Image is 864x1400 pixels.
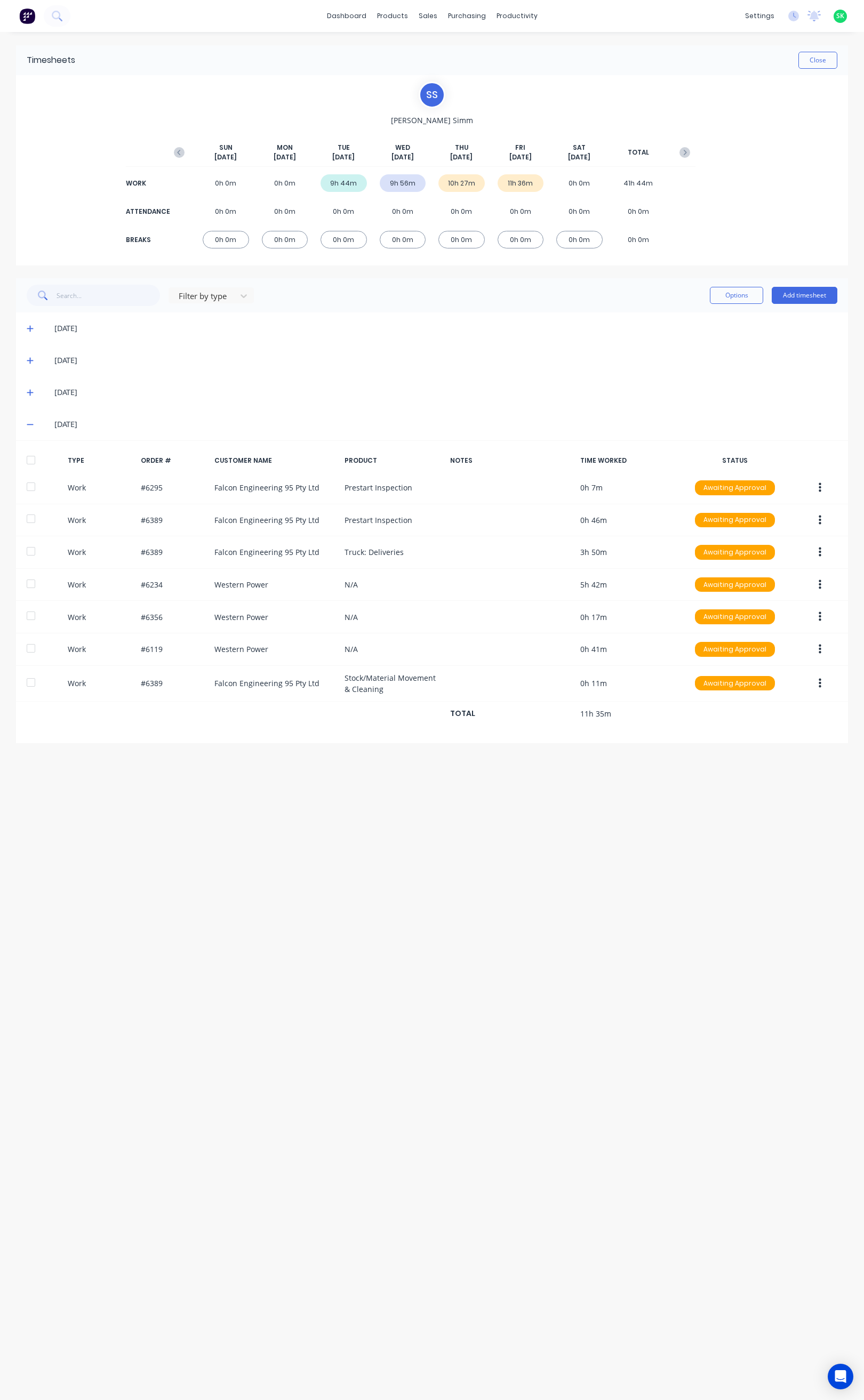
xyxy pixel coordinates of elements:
div: 0h 0m [615,231,662,248]
div: ATTENDANCE [126,207,169,216]
div: Open Intercom Messenger [828,1364,853,1389]
div: 0h 0m [262,174,308,192]
div: 9h 56m [380,174,426,192]
span: WED [395,143,410,152]
a: dashboard [322,8,372,24]
div: PRODUCT [345,456,442,465]
div: Awaiting Approval [695,545,775,560]
div: 41h 44m [615,174,662,192]
span: TUE [338,143,350,152]
div: 0h 0m [438,231,485,248]
div: 10h 27m [438,174,485,192]
div: Awaiting Approval [695,513,775,528]
div: 0h 0m [203,174,249,192]
input: Search... [57,285,161,306]
div: 0h 0m [438,203,485,220]
div: 11h 36m [498,174,544,192]
div: 0h 0m [321,231,367,248]
div: 0h 0m [380,231,426,248]
span: SUN [219,143,233,152]
div: productivity [491,8,543,24]
span: SAT [573,143,586,152]
span: [DATE] [509,152,532,162]
span: [DATE] [274,152,296,162]
div: 0h 0m [615,203,662,220]
div: settings [740,8,780,24]
button: Close [798,52,837,69]
button: Add timesheet [772,287,837,304]
div: Awaiting Approval [695,676,775,691]
div: TIME WORKED [580,456,677,465]
div: 0h 0m [203,203,249,220]
div: 0h 0m [203,231,249,248]
div: TYPE [68,456,133,465]
div: [DATE] [54,387,837,398]
div: 0h 0m [321,203,367,220]
span: [PERSON_NAME] Simm [391,115,473,126]
div: WORK [126,179,169,188]
div: 9h 44m [321,174,367,192]
div: products [372,8,413,24]
div: [DATE] [54,355,837,366]
div: sales [413,8,443,24]
div: Awaiting Approval [695,609,775,624]
div: 0h 0m [262,203,308,220]
div: Awaiting Approval [695,480,775,495]
span: SK [836,11,844,21]
div: 0h 0m [556,203,603,220]
div: [DATE] [54,419,837,430]
span: [DATE] [450,152,473,162]
div: purchasing [443,8,491,24]
img: Factory [19,8,35,24]
span: [DATE] [214,152,237,162]
div: Awaiting Approval [695,577,775,592]
span: MON [277,143,293,152]
div: Awaiting Approval [695,642,775,657]
div: 0h 0m [380,203,426,220]
span: TOTAL [628,148,649,157]
span: [DATE] [568,152,590,162]
div: Timesheets [27,54,75,67]
span: [DATE] [332,152,355,162]
div: NOTES [450,456,572,465]
div: 0h 0m [262,231,308,248]
span: THU [455,143,468,152]
div: ORDER # [141,456,206,465]
div: 0h 0m [556,231,603,248]
div: STATUS [686,456,783,465]
div: CUSTOMER NAME [214,456,336,465]
div: BREAKS [126,235,169,245]
button: Options [710,287,763,304]
div: 0h 0m [498,203,544,220]
div: 0h 0m [556,174,603,192]
span: FRI [515,143,525,152]
span: [DATE] [391,152,414,162]
div: 0h 0m [498,231,544,248]
div: [DATE] [54,323,837,334]
div: S S [419,82,445,108]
